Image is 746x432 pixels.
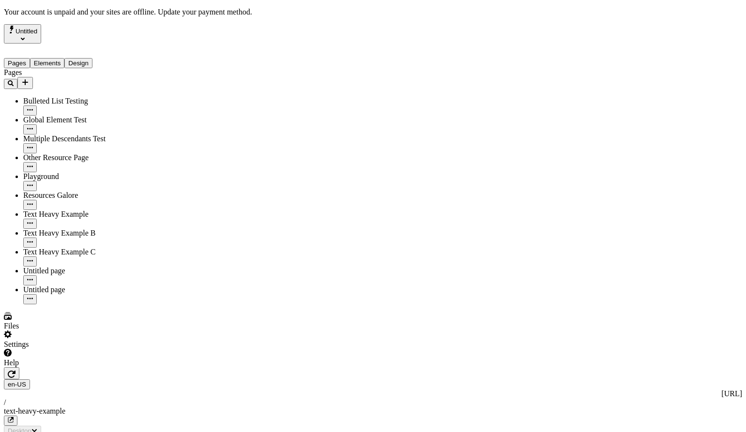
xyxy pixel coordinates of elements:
div: Resources Galore [23,191,120,200]
button: Pages [4,58,30,68]
div: Settings [4,340,120,349]
button: Design [64,58,92,68]
div: / [4,398,742,407]
div: Text Heavy Example C [23,248,120,256]
button: Open locale picker [4,379,30,389]
div: Other Resource Page [23,153,120,162]
p: Your account is unpaid and your sites are offline. [4,8,742,16]
div: Pages [4,68,120,77]
div: Help [4,358,120,367]
div: text-heavy-example [4,407,742,416]
span: Update your payment method. [158,8,252,16]
div: Text Heavy Example B [23,229,120,238]
div: Global Element Test [23,116,120,124]
div: Bulleted List Testing [23,97,120,105]
button: Select site [4,24,41,44]
div: [URL] [4,389,742,398]
div: Files [4,322,120,330]
span: en-US [8,381,26,388]
div: Text Heavy Example [23,210,120,219]
div: Untitled page [23,285,120,294]
span: Untitled [15,28,37,35]
div: Playground [23,172,120,181]
div: Untitled page [23,267,120,275]
button: Elements [30,58,65,68]
div: Multiple Descendants Test [23,134,120,143]
button: Add new [17,77,33,89]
